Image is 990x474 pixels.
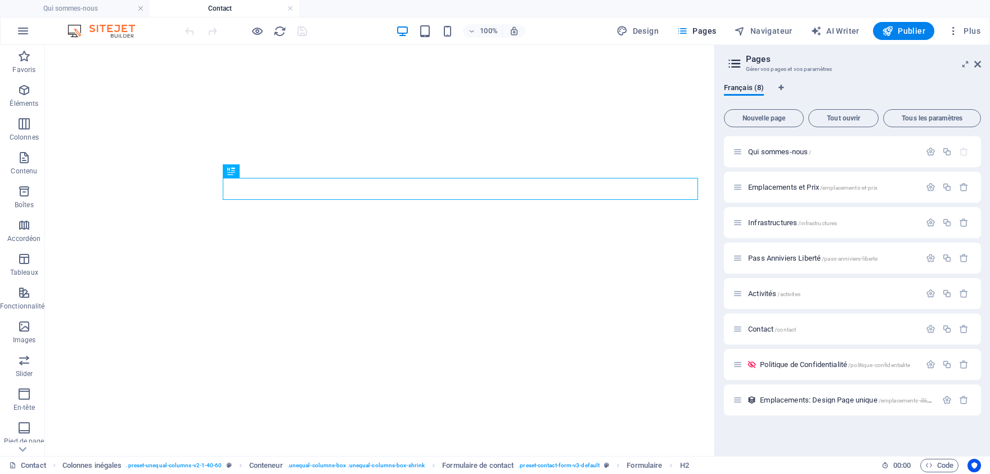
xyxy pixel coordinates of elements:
p: Images [13,336,36,345]
button: AI Writer [806,22,864,40]
span: Code [925,459,953,472]
button: Design [612,22,663,40]
span: Cliquez pour ouvrir la page. [748,289,800,298]
button: 100% [463,24,503,38]
p: Tableaux [10,268,38,277]
span: Plus [948,25,980,37]
div: Dupliquer [942,289,952,298]
p: Colonnes [10,133,39,142]
div: Dupliquer [942,182,952,192]
button: Nouvelle page [724,109,804,127]
div: Paramètres [926,360,935,369]
span: AI Writer [811,25,859,37]
div: Emplacements et Prix/emplacements-et-prix [745,184,920,191]
div: Dupliquer [942,360,952,369]
div: Paramètres [926,147,935,156]
div: Supprimer [959,395,969,405]
div: Design (Ctrl+Alt+Y) [612,22,663,40]
h3: Gérer vos pages et vos paramètres [746,64,958,74]
div: Supprimer [959,360,969,369]
h6: 100% [480,24,498,38]
a: Cliquez pour annuler la sélection. Double-cliquez pour ouvrir Pages. [9,459,46,472]
button: Tous les paramètres [883,109,981,127]
span: /infrastructures [798,220,837,226]
div: Paramètres [926,218,935,227]
div: Paramètres [926,182,935,192]
span: Cliquez pour ouvrir la page. [748,218,837,227]
button: Tout ouvrir [808,109,879,127]
span: Cliquez pour sélectionner. Double-cliquez pour modifier. [442,459,514,472]
span: Cliquez pour ouvrir la page. [760,360,910,369]
button: Usercentrics [967,459,981,472]
div: Supprimer [959,324,969,334]
span: : [901,461,903,469]
div: Dupliquer [942,147,952,156]
span: . preset-contact-form-v3-default [518,459,600,472]
span: . preset-unequal-columns-v2-1-40-60 [126,459,222,472]
span: Nouvelle page [729,115,799,122]
i: Cet élément est une présélection personnalisable. [604,462,609,468]
div: Supprimer [959,182,969,192]
p: Pied de page [4,437,44,446]
p: Contenu [11,167,37,176]
span: Cliquez pour sélectionner. Double-cliquez pour modifier. [680,459,689,472]
span: Cliquez pour ouvrir la page. [748,254,877,262]
span: /activites [777,291,800,297]
div: Paramètres [942,395,952,405]
span: Cliquez pour sélectionner. Double-cliquez pour modifier. [249,459,283,472]
button: Cliquez ici pour quitter le mode Aperçu et poursuivre l'édition. [250,24,264,38]
span: /emplacements-élément [879,397,940,404]
button: Navigateur [730,22,796,40]
div: Supprimer [959,289,969,298]
div: Qui sommes-nous/ [745,148,920,155]
span: Tous les paramètres [888,115,976,122]
div: Paramètres [926,324,935,334]
div: Dupliquer [942,253,952,263]
span: Pages [677,25,716,37]
span: Design [616,25,659,37]
div: Infrastructures/infrastructures [745,219,920,226]
span: Cliquez pour sélectionner. Double-cliquez pour modifier. [62,459,122,472]
div: Supprimer [959,218,969,227]
span: /emplacements-et-prix [820,185,877,191]
span: Français (8) [724,81,764,97]
p: Boîtes [15,200,34,209]
span: Cliquez pour ouvrir la page. [748,183,877,191]
button: reload [273,24,286,38]
span: /contact [775,327,796,333]
span: Cliquez pour ouvrir la page. [748,325,796,333]
div: La page de départ ne peut pas être supprimée. [959,147,969,156]
button: Code [920,459,958,472]
i: Cet élément est une présélection personnalisable. [227,462,232,468]
nav: breadcrumb [62,459,689,472]
p: Favoris [12,65,35,74]
div: Politique de Confidentialité/politique-confidentialite [757,361,920,368]
div: Onglets langues [724,83,981,105]
div: Emplacements: Design Page unique/emplacements-élément [757,396,937,404]
span: Publier [882,25,925,37]
div: Paramètres [926,289,935,298]
p: Accordéon [7,234,40,243]
div: Cette mise en page est utilisée en tant que modèle pour toutes les entrées (par exemple : un arti... [747,395,757,405]
span: / [809,149,811,155]
button: Plus [943,22,985,40]
div: Contact/contact [745,325,920,333]
button: Pages [672,22,721,40]
span: /politique-confidentialite [848,362,910,368]
img: Editor Logo [65,24,149,38]
h6: Durée de la session [881,459,911,472]
h2: Pages [746,54,981,64]
div: Activités/activites [745,290,920,297]
h4: Contact [150,2,299,15]
span: /pass-anniviers-liberte [822,256,877,262]
span: Cliquez pour sélectionner. Double-cliquez pour modifier. [627,459,662,472]
div: Dupliquer [942,218,952,227]
p: Éléments [10,99,38,108]
div: Pass Anniviers Liberté/pass-anniviers-liberte [745,254,920,262]
span: . unequal-columns-box .unequal-columns-box-shrink [287,459,425,472]
div: Supprimer [959,253,969,263]
span: Cliquez pour ouvrir la page. [748,147,811,156]
span: 00 00 [893,459,911,472]
span: Navigateur [734,25,792,37]
p: Slider [16,369,33,378]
